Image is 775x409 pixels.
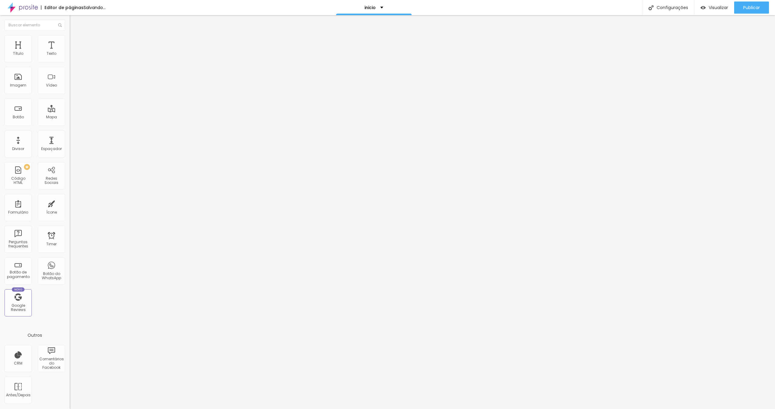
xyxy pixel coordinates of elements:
div: Espaçador [41,147,62,151]
div: Imagem [10,83,26,87]
div: Botão do WhatsApp [39,272,63,280]
button: Publicar [734,2,769,14]
div: Perguntas frequentes [6,240,30,249]
div: Texto [47,51,56,56]
div: Botão [13,115,24,119]
div: Divisor [12,147,24,151]
div: Novo [12,287,25,292]
button: Visualizar [694,2,734,14]
div: Comentários do Facebook [39,357,63,370]
span: Visualizar [709,5,728,10]
img: view-1.svg [701,5,706,10]
div: CRM [14,361,22,365]
div: Timer [46,242,57,246]
img: Icone [648,5,654,10]
input: Buscar elemento [5,20,65,31]
div: Antes/Depois [6,393,30,397]
iframe: Editor [70,15,775,409]
div: Mapa [46,115,57,119]
div: Redes Sociais [39,176,63,185]
div: Google Reviews [6,303,30,312]
div: Salvando... [84,5,106,10]
div: Botão de pagamento [6,270,30,279]
div: Vídeo [46,83,57,87]
div: Título [13,51,23,56]
div: Código HTML [6,176,30,185]
span: Publicar [743,5,760,10]
div: Ícone [46,210,57,214]
p: inicio [364,5,376,10]
div: Editor de páginas [41,5,84,10]
div: Formulário [8,210,28,214]
img: Icone [58,23,62,27]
